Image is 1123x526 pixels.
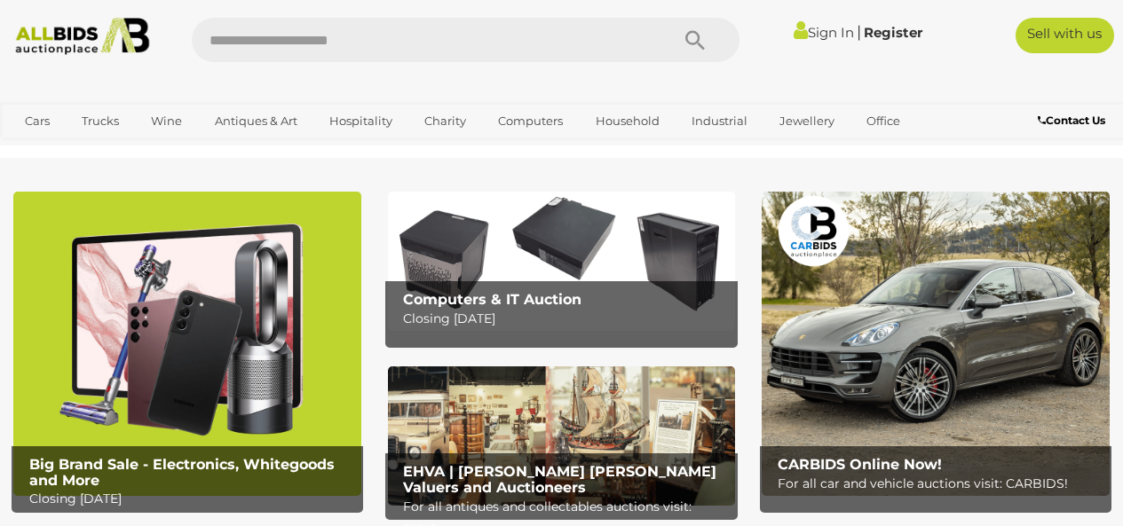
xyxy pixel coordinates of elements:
[1038,111,1110,130] a: Contact Us
[486,106,574,136] a: Computers
[8,18,156,55] img: Allbids.com.au
[13,192,361,496] a: Big Brand Sale - Electronics, Whitegoods and More Big Brand Sale - Electronics, Whitegoods and Mo...
[203,106,309,136] a: Antiques & Art
[855,106,912,136] a: Office
[403,463,716,496] b: EHVA | [PERSON_NAME] [PERSON_NAME] Valuers and Auctioneers
[318,106,404,136] a: Hospitality
[778,456,942,473] b: CARBIDS Online Now!
[794,24,854,41] a: Sign In
[680,106,759,136] a: Industrial
[864,24,922,41] a: Register
[13,106,61,136] a: Cars
[413,106,478,136] a: Charity
[778,473,1103,495] p: For all car and vehicle auctions visit: CARBIDS!
[388,192,736,331] a: Computers & IT Auction Computers & IT Auction Closing [DATE]
[388,366,736,506] img: EHVA | Evans Hastings Valuers and Auctioneers
[70,106,130,136] a: Trucks
[388,192,736,331] img: Computers & IT Auction
[651,18,739,62] button: Search
[82,136,231,165] a: [GEOGRAPHIC_DATA]
[1016,18,1114,53] a: Sell with us
[388,366,736,506] a: EHVA | Evans Hastings Valuers and Auctioneers EHVA | [PERSON_NAME] [PERSON_NAME] Valuers and Auct...
[762,192,1110,496] a: CARBIDS Online Now! CARBIDS Online Now! For all car and vehicle auctions visit: CARBIDS!
[13,136,73,165] a: Sports
[403,291,581,308] b: Computers & IT Auction
[1038,114,1105,127] b: Contact Us
[768,106,846,136] a: Jewellery
[29,456,335,489] b: Big Brand Sale - Electronics, Whitegoods and More
[13,192,361,496] img: Big Brand Sale - Electronics, Whitegoods and More
[29,488,354,510] p: Closing [DATE]
[762,192,1110,496] img: CARBIDS Online Now!
[584,106,671,136] a: Household
[857,22,861,42] span: |
[139,106,194,136] a: Wine
[403,308,728,330] p: Closing [DATE]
